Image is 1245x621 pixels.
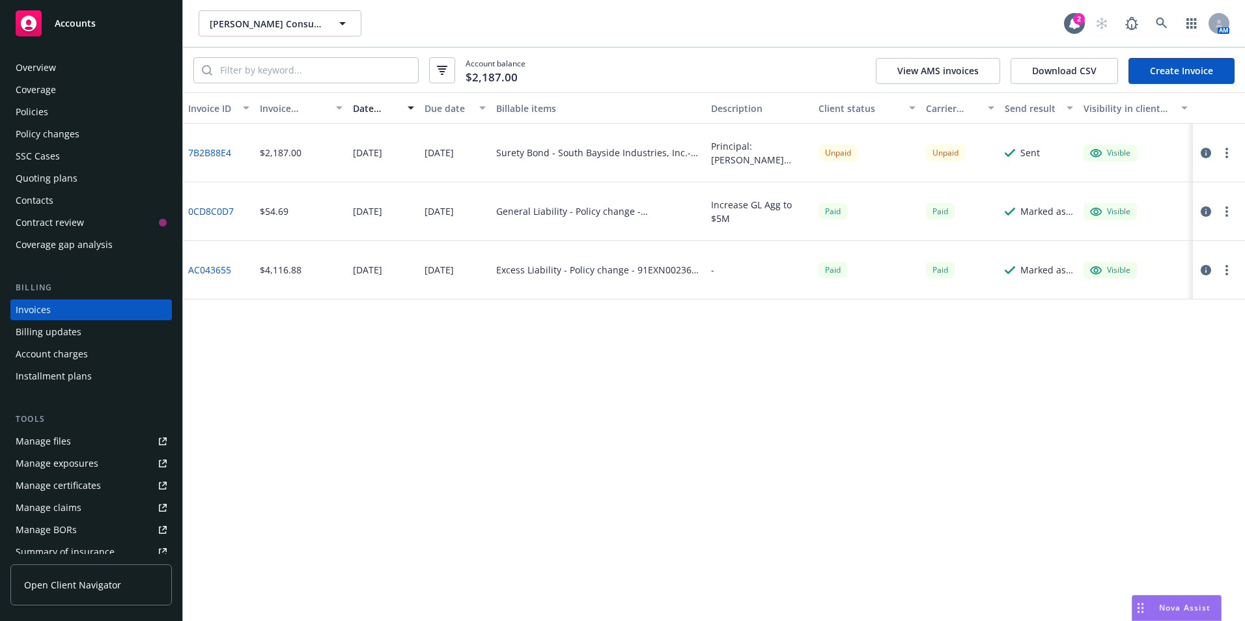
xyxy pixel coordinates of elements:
div: Sent [1020,146,1040,159]
div: $54.69 [260,204,288,218]
div: [DATE] [425,263,454,277]
div: Overview [16,57,56,78]
a: Switch app [1179,10,1205,36]
div: Paid [926,203,955,219]
div: Contract review [16,212,84,233]
div: Installment plans [16,366,92,387]
div: Visible [1090,147,1130,159]
a: Manage exposures [10,453,172,474]
div: Manage claims [16,497,81,518]
a: Summary of insurance [10,542,172,562]
div: Drag to move [1132,596,1149,620]
div: $4,116.88 [260,263,301,277]
a: SSC Cases [10,146,172,167]
div: Coverage [16,79,56,100]
input: Filter by keyword... [212,58,418,83]
a: Start snowing [1089,10,1115,36]
div: Invoice ID [188,102,235,115]
a: Coverage gap analysis [10,234,172,255]
div: Visibility in client dash [1084,102,1173,115]
div: Summary of insurance [16,542,115,562]
a: Quoting plans [10,168,172,189]
div: Unpaid [926,145,965,161]
div: - [711,263,714,277]
div: Manage certificates [16,475,101,496]
div: Manage BORs [16,519,77,540]
div: Policies [16,102,48,122]
div: Billable items [496,102,701,115]
a: Account charges [10,344,172,365]
div: Billing updates [16,322,81,342]
button: Visibility in client dash [1078,92,1193,124]
div: SSC Cases [16,146,60,167]
div: Marked as sent [1020,204,1073,218]
a: Search [1149,10,1175,36]
a: Contract review [10,212,172,233]
div: [DATE] [425,204,454,218]
a: Invoices [10,299,172,320]
div: General Liability - Policy change - 91MLN00800-241 [496,204,701,218]
svg: Search [202,65,212,76]
div: Send result [1005,102,1059,115]
a: Manage BORs [10,519,172,540]
div: Due date [425,102,471,115]
a: Manage files [10,431,172,452]
div: [DATE] [353,263,382,277]
a: Contacts [10,190,172,211]
a: 7B2B88E4 [188,146,231,159]
div: Paid [818,262,847,278]
a: Overview [10,57,172,78]
button: Invoice ID [183,92,255,124]
a: Billing updates [10,322,172,342]
div: Billing [10,281,172,294]
div: Policy changes [16,124,79,145]
button: Date issued [348,92,419,124]
a: AC043655 [188,263,231,277]
div: Invoice amount [260,102,328,115]
div: [DATE] [353,146,382,159]
div: Paid [818,203,847,219]
span: $2,187.00 [466,69,518,86]
a: Coverage [10,79,172,100]
a: Accounts [10,5,172,42]
button: Due date [419,92,491,124]
div: Manage files [16,431,71,452]
button: Carrier status [921,92,1000,124]
div: Unpaid [818,145,858,161]
div: Date issued [353,102,400,115]
div: Manage exposures [16,453,98,474]
a: Manage certificates [10,475,172,496]
a: Installment plans [10,366,172,387]
div: Tools [10,413,172,426]
a: Policy changes [10,124,172,145]
button: [PERSON_NAME] Consulting Corp [199,10,361,36]
button: View AMS invoices [876,58,1000,84]
button: Client status [813,92,921,124]
button: Invoice amount [255,92,348,124]
div: Increase GL Agg to $5M [711,198,808,225]
div: Account charges [16,344,88,365]
div: Client status [818,102,901,115]
span: Account balance [466,58,525,82]
div: Invoices [16,299,51,320]
div: 2 [1073,13,1085,25]
span: Open Client Navigator [24,578,121,592]
button: Send result [1000,92,1078,124]
div: Paid [926,262,955,278]
div: Description [711,102,808,115]
span: Nova Assist [1159,602,1210,613]
div: $2,187.00 [260,146,301,159]
div: Marked as sent [1020,263,1073,277]
a: Create Invoice [1128,58,1235,84]
span: Accounts [55,18,96,29]
button: Download CSV [1011,58,1118,84]
button: Nova Assist [1132,595,1222,621]
span: [PERSON_NAME] Consulting Corp [210,17,322,31]
div: Visible [1090,206,1130,217]
a: Policies [10,102,172,122]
